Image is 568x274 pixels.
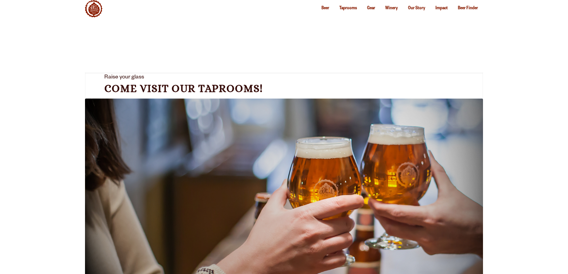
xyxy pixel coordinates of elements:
[385,6,398,11] span: Winery
[321,6,329,11] span: Beer
[458,6,478,11] span: Beer Finder
[339,6,357,11] span: Taprooms
[367,6,375,11] span: Gear
[104,75,144,81] span: Raise your glass
[104,83,464,95] h2: Come Visit Our Taprooms!
[435,6,448,11] span: Impact
[408,6,425,11] span: Our Story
